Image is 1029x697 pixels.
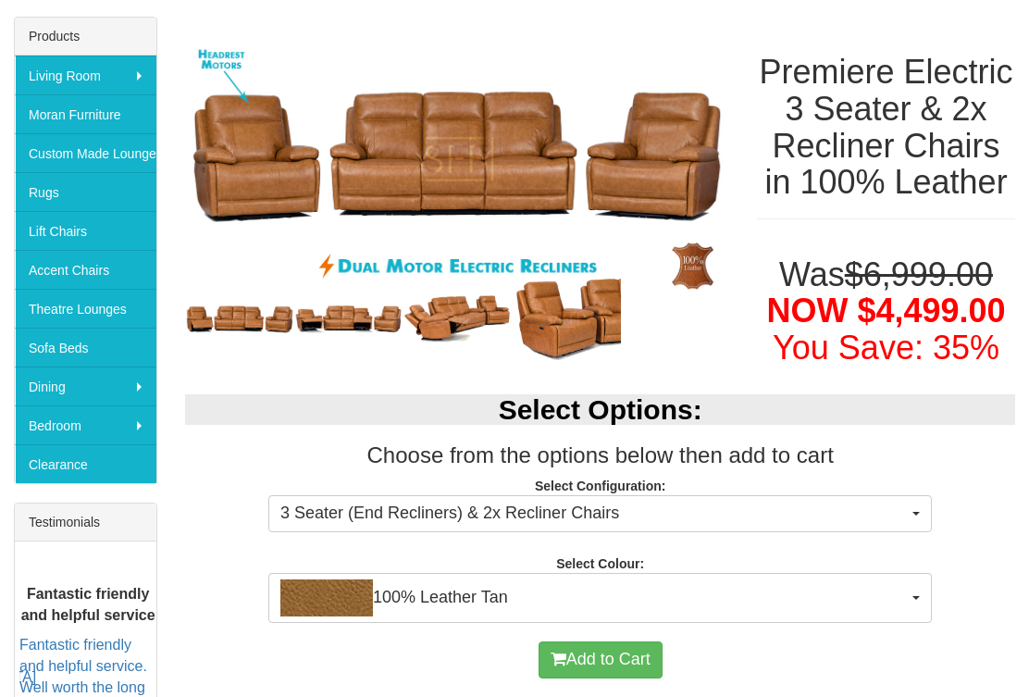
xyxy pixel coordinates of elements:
a: Clearance [15,444,156,483]
div: Testimonials [15,504,156,541]
a: Sofa Beds [15,328,156,367]
div: Products [15,18,156,56]
a: Custom Made Lounges [15,133,156,172]
font: You Save: 35% [773,329,999,367]
a: Dining [15,367,156,405]
strong: Select Colour: [556,556,644,571]
span: 3 Seater (End Recliners) & 2x Recliner Chairs [280,502,908,526]
span: 100% Leather Tan [280,579,908,616]
a: Rugs [15,172,156,211]
b: Fantastic friendly and helpful service [21,586,155,623]
button: 100% Leather Tan100% Leather Tan [268,573,932,623]
h1: Premiere Electric 3 Seater & 2x Recliner Chairs in 100% Leather [757,54,1015,200]
a: Theatre Lounges [15,289,156,328]
a: Moran Furniture [15,94,156,133]
del: $6,999.00 [845,255,993,293]
a: Living Room [15,56,156,94]
img: 100% Leather Tan [280,579,373,616]
button: 3 Seater (End Recliners) & 2x Recliner Chairs [268,495,932,532]
b: Select Options: [499,394,702,425]
a: Accent Chairs [15,250,156,289]
a: Lift Chairs [15,211,156,250]
h1: Was [757,256,1015,367]
button: Add to Cart [539,641,663,678]
h3: Choose from the options below then add to cart [185,443,1015,467]
strong: Select Configuration: [535,479,666,493]
span: NOW $4,499.00 [766,292,1005,330]
a: Bedroom [15,405,156,444]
